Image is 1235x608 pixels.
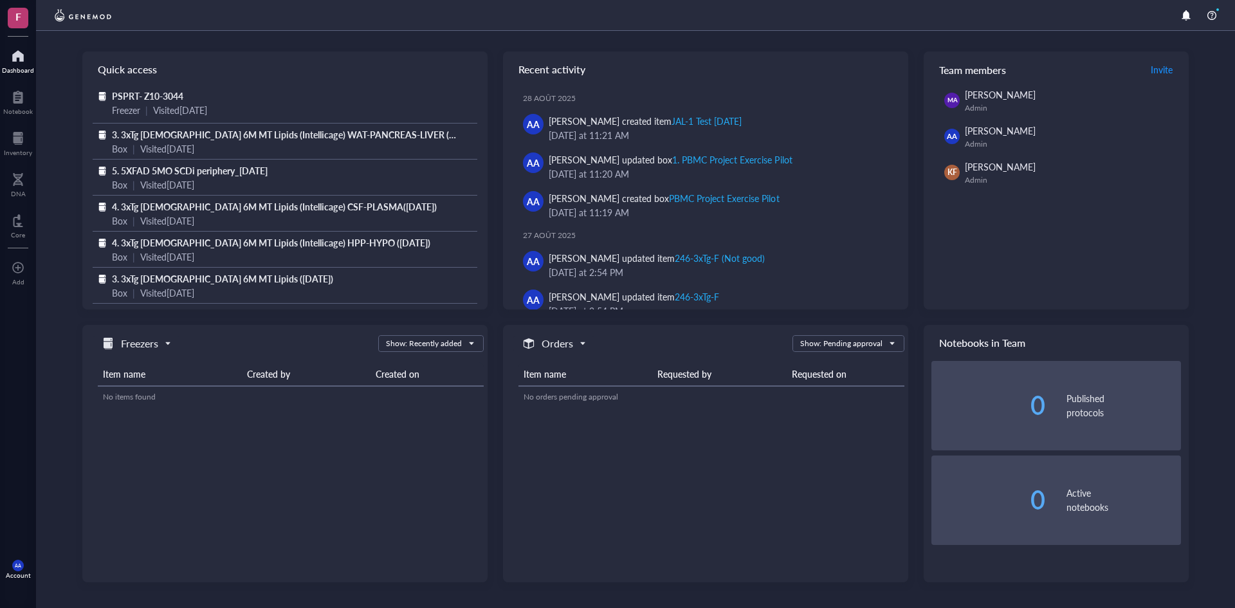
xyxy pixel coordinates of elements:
a: Notebook [3,87,33,115]
div: | [133,250,135,264]
div: 246-3xTg-F (Not good) [675,252,765,264]
span: F [15,8,21,24]
div: [DATE] at 11:20 AM [549,167,888,181]
div: [PERSON_NAME] updated box [549,152,792,167]
div: Freezer [112,103,140,117]
a: DNA [11,169,26,198]
span: AA [15,563,21,569]
a: Dashboard [2,46,34,74]
div: Box [112,250,127,264]
div: Add [12,278,24,286]
div: | [133,178,135,192]
div: 0 [931,487,1046,513]
a: AA[PERSON_NAME] created itemJAL-1 Test [DATE][DATE] at 11:21 AM [513,109,898,147]
span: 3. 3xTg [DEMOGRAPHIC_DATA] 6M MT Lipids ([DATE]) [112,272,333,285]
div: PBMC Project Exercise Pilot [669,192,779,205]
div: No orders pending approval [524,391,899,403]
span: AA [527,156,540,170]
div: Box [112,286,127,300]
div: [PERSON_NAME] created item [549,114,742,128]
div: Dashboard [2,66,34,74]
th: Item name [518,362,652,386]
div: Visited [DATE] [140,286,194,300]
div: Inventory [4,149,32,156]
span: 5. 5XFAD 5MO SCDi periphery_[DATE] [112,164,268,177]
div: | [133,142,135,156]
div: Admin [965,139,1176,149]
th: Item name [98,362,242,386]
div: Team members [924,51,1189,88]
div: Visited [DATE] [140,178,194,192]
span: [PERSON_NAME] [965,88,1036,101]
div: Notebooks in Team [924,325,1189,361]
div: | [133,214,135,228]
div: | [133,286,135,300]
a: AA[PERSON_NAME] updated item246-3xTg-F (Not good)[DATE] at 2:54 PM [513,246,898,284]
a: Core [11,210,25,239]
h5: Freezers [121,336,158,351]
span: 3. 3xTg [DEMOGRAPHIC_DATA] 6M MT Lipids (Intellicage) WAT-PANCREAS-LIVER ([DATE]) [112,128,480,141]
div: [PERSON_NAME] created box [549,191,780,205]
a: AA[PERSON_NAME] updated box1. PBMC Project Exercise Pilot[DATE] at 11:20 AM [513,147,898,186]
div: [PERSON_NAME] updated item [549,251,765,265]
div: Admin [965,103,1176,113]
span: AA [527,117,540,131]
div: Notebook [3,107,33,115]
span: 4. 3xTg [DEMOGRAPHIC_DATA] 6M MT Lipids (Intellicage) CSF-PLASMA([DATE]) [112,200,437,213]
span: PSPRT- Z10-3044 [112,89,183,102]
th: Requested on [787,362,904,386]
a: Inventory [4,128,32,156]
div: Box [112,214,127,228]
div: [DATE] at 11:19 AM [549,205,888,219]
div: Account [6,571,31,579]
div: Show: Recently added [386,338,462,349]
a: AA[PERSON_NAME] updated item246-3xTg-F[DATE] at 2:54 PM [513,284,898,323]
div: Quick access [82,51,488,88]
div: 28 août 2025 [523,93,898,104]
h5: Orders [542,336,573,351]
div: Show: Pending approval [800,338,883,349]
div: Visited [DATE] [140,214,194,228]
div: 27 août 2025 [523,230,898,241]
span: AA [527,254,540,268]
img: genemod-logo [51,8,114,23]
span: AA [947,131,956,142]
th: Requested by [652,362,786,386]
span: MA [947,96,956,105]
button: Invite [1150,59,1173,80]
div: Active notebooks [1066,486,1181,514]
div: 0 [931,392,1046,418]
div: Recent activity [503,51,908,88]
div: Admin [965,175,1176,185]
span: [PERSON_NAME] [965,124,1036,137]
div: Visited [DATE] [153,103,207,117]
div: JAL-1 Test [DATE] [672,115,742,127]
div: | [145,103,148,117]
div: [DATE] at 2:54 PM [549,265,888,279]
div: Published protocols [1066,391,1181,419]
div: No items found [103,391,479,403]
span: [PERSON_NAME] [965,160,1036,173]
div: Core [11,231,25,239]
span: 4. 3xTg [DEMOGRAPHIC_DATA] 6M MT Lipids (Intellicage) HPP-HYPO ([DATE]) [112,236,430,249]
span: Invite [1151,63,1173,76]
span: AA [527,194,540,208]
div: Box [112,178,127,192]
th: Created on [370,362,484,386]
div: Visited [DATE] [140,142,194,156]
a: AA[PERSON_NAME] created boxPBMC Project Exercise Pilot[DATE] at 11:19 AM [513,186,898,225]
div: [DATE] at 11:21 AM [549,128,888,142]
div: Visited [DATE] [140,250,194,264]
div: Box [112,142,127,156]
div: 1. PBMC Project Exercise Pilot [672,153,792,166]
div: DNA [11,190,26,198]
th: Created by [242,362,370,386]
span: KF [947,167,957,178]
